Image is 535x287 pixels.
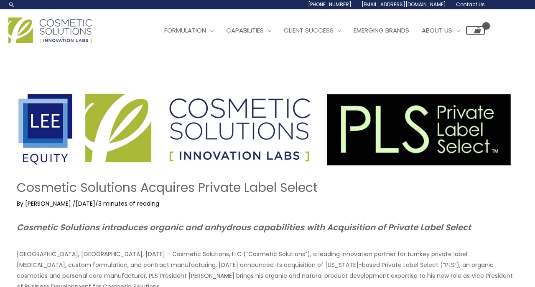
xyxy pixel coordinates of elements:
div: By / / [17,199,518,208]
img: pls acquisition image [17,91,513,169]
span: [EMAIL_ADDRESS][DOMAIN_NAME] [362,1,446,8]
span: [PERSON_NAME] [25,199,71,208]
span: [DATE] [76,199,95,208]
a: Capabilities [220,18,278,43]
span: 3 minutes of reading [98,199,159,208]
em: Cosmetic Solutions introduces organic and anhydrous capabilities with [17,222,325,233]
span: Client Success [284,26,334,35]
h1: Cosmetic Solutions Acquires Private Label Select [17,180,518,195]
nav: Site Navigation [152,18,485,43]
a: Search icon link [8,1,15,8]
a: [PERSON_NAME] [25,199,73,208]
a: About Us [415,18,466,43]
span: About Us [422,26,452,35]
a: Client Success [278,18,347,43]
span: Formulation [164,26,206,35]
span: Emerging Brands [354,26,409,35]
span: Contact Us [456,1,485,8]
em: Acquisition of Private Label Select [327,222,471,233]
span: [PHONE_NUMBER] [308,1,352,8]
a: Emerging Brands [347,18,415,43]
img: Cosmetic Solutions Logo [8,18,92,43]
a: View Shopping Cart, empty [466,26,485,35]
span: Capabilities [226,26,264,35]
a: Formulation [158,18,220,43]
